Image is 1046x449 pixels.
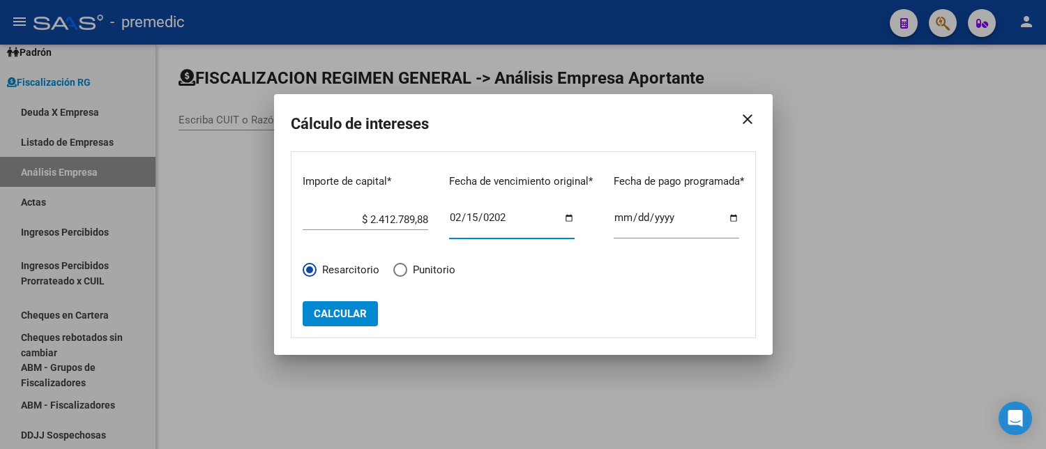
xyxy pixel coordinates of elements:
span: Calcular [314,307,367,320]
mat-icon: close [728,100,756,139]
h2: Cálculo de intereses [291,111,756,137]
p: Fecha de pago programada [614,174,744,190]
mat-radio-group: Elija una opción * [303,262,469,285]
button: Calcular [303,301,378,326]
span: Resarcitorio [317,262,379,278]
p: Importe de capital [303,174,428,190]
div: Open Intercom Messenger [999,402,1032,435]
span: Punitorio [407,262,455,278]
p: Fecha de vencimiento original [449,174,593,190]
